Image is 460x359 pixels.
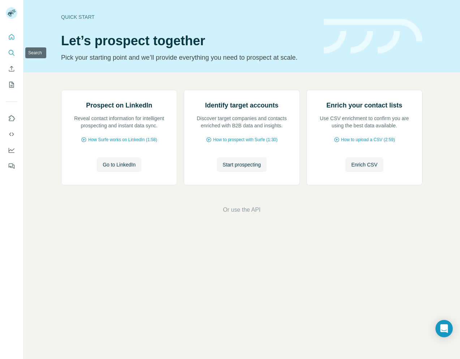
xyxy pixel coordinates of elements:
span: Go to LinkedIn [103,161,136,168]
h2: Identify target accounts [205,100,278,110]
button: Use Surfe API [6,128,17,141]
div: Open Intercom Messenger [435,320,453,337]
p: Pick your starting point and we’ll provide everything you need to prospect at scale. [61,52,315,63]
h2: Enrich your contact lists [326,100,402,110]
button: Feedback [6,160,17,173]
p: Use CSV enrichment to confirm you are using the best data available. [314,115,415,129]
button: My lists [6,78,17,91]
p: Reveal contact information for intelligent prospecting and instant data sync. [69,115,169,129]
button: Search [6,46,17,59]
button: Start prospecting [217,157,267,172]
img: banner [324,19,422,54]
h1: Let’s prospect together [61,34,315,48]
span: Start prospecting [223,161,261,168]
p: Discover target companies and contacts enriched with B2B data and insights. [191,115,292,129]
span: How to prospect with Surfe (1:30) [213,136,278,143]
button: Enrich CSV [6,62,17,75]
span: How to upload a CSV (2:59) [341,136,395,143]
button: Dashboard [6,144,17,157]
div: Quick start [61,13,315,21]
button: Enrich CSV [345,157,383,172]
button: Or use the API [223,206,261,214]
button: Quick start [6,30,17,43]
span: Enrich CSV [351,161,377,168]
h2: Prospect on LinkedIn [86,100,152,110]
button: Use Surfe on LinkedIn [6,112,17,125]
span: How Surfe works on LinkedIn (1:58) [88,136,157,143]
button: Go to LinkedIn [97,157,141,172]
